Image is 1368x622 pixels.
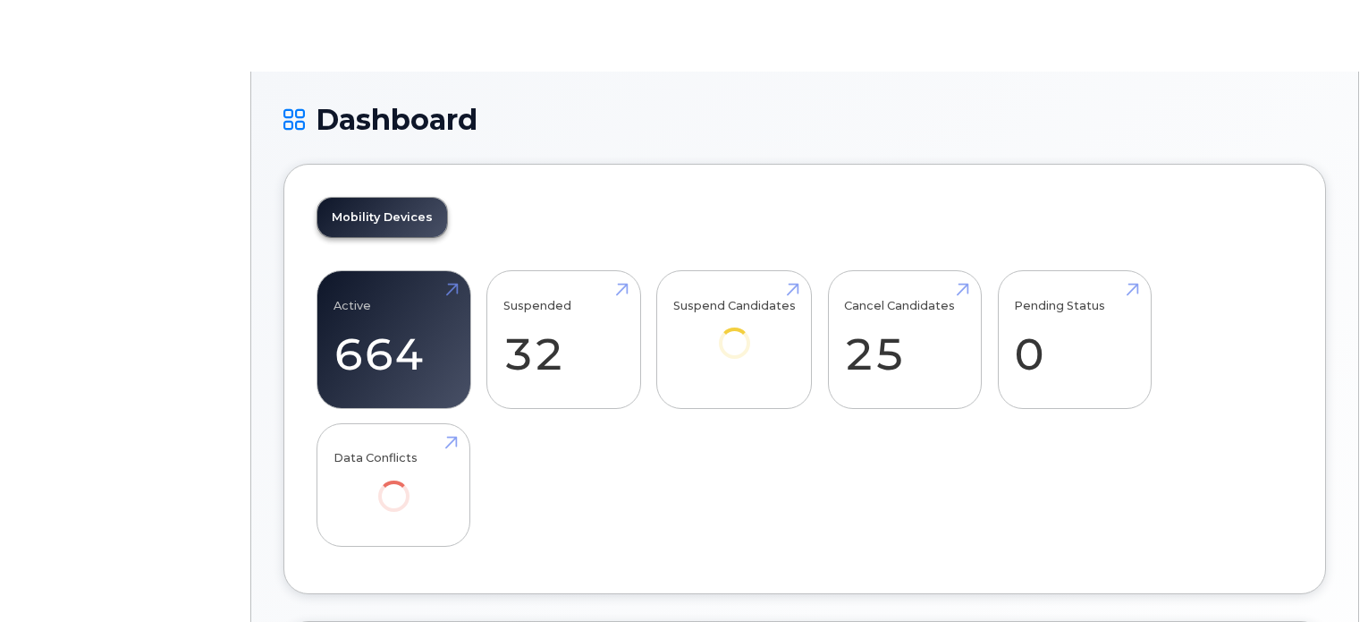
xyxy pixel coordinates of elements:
h1: Dashboard [283,104,1326,135]
a: Active 664 [334,281,454,399]
a: Mobility Devices [317,198,447,237]
a: Suspended 32 [503,281,624,399]
a: Data Conflicts [334,433,454,536]
a: Suspend Candidates [673,281,796,384]
a: Cancel Candidates 25 [844,281,965,399]
a: Pending Status 0 [1014,281,1135,399]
